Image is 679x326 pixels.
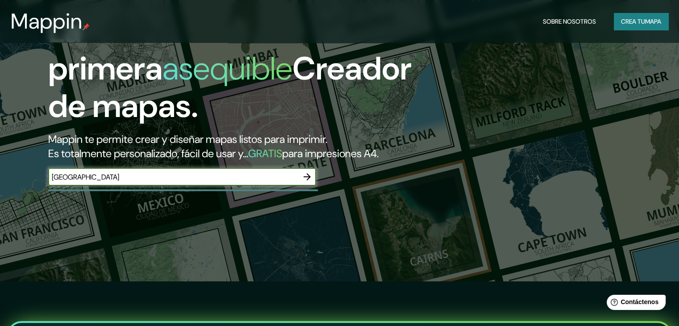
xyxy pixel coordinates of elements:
font: GRATIS [248,146,282,160]
font: La primera [48,10,162,89]
font: para impresiones A4. [282,146,379,160]
input: Elige tu lugar favorito [48,172,298,182]
font: mapa [645,17,661,25]
img: pin de mapeo [83,23,90,30]
font: Mappin te permite crear y diseñar mapas listos para imprimir. [48,132,327,146]
font: asequible [162,48,292,89]
font: Mappin [11,7,83,35]
font: Creador de mapas. [48,48,412,127]
button: Sobre nosotros [539,13,600,30]
font: Sobre nosotros [543,17,596,25]
font: Es totalmente personalizado, fácil de usar y... [48,146,248,160]
font: Crea tu [621,17,645,25]
iframe: Lanzador de widgets de ayuda [600,291,669,316]
button: Crea tumapa [614,13,668,30]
